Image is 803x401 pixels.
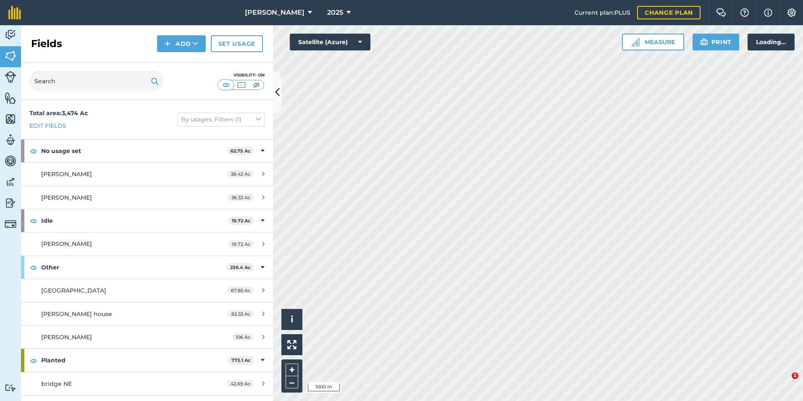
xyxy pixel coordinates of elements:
[5,155,16,167] img: svg+xml;base64,PD94bWwgdmVyc2lvbj0iMS4wIiBlbmNvZGluZz0idXRmLTgiPz4KPCEtLSBHZW5lcmF0b3I6IEFkb2JlIE...
[8,6,21,19] img: fieldmargin Logo
[693,34,740,50] button: Print
[41,240,92,248] span: [PERSON_NAME]
[5,71,16,83] img: svg+xml;base64,PD94bWwgdmVyc2lvbj0iMS4wIiBlbmNvZGluZz0idXRmLTgiPz4KPCEtLSBHZW5lcmF0b3I6IEFkb2JlIE...
[228,240,254,248] span: 19.72 Ac
[291,314,293,324] span: i
[700,37,708,47] img: svg+xml;base64,PHN2ZyB4bWxucz0iaHR0cDovL3d3dy53My5vcmcvMjAwMC9zdmciIHdpZHRoPSIxOSIgaGVpZ2h0PSIyNC...
[716,8,726,17] img: Two speech bubbles overlapping with the left bubble in the forefront
[5,92,16,104] img: svg+xml;base64,PHN2ZyB4bWxucz0iaHR0cDovL3d3dy53My5vcmcvMjAwMC9zdmciIHdpZHRoPSI1NiIgaGVpZ2h0PSI2MC...
[21,279,273,302] a: [GEOGRAPHIC_DATA]67.85 Ac
[41,209,228,232] strong: Idle
[5,134,16,146] img: svg+xml;base64,PD94bWwgdmVyc2lvbj0iMS4wIiBlbmNvZGluZz0idXRmLTgiPz4KPCEtLSBHZW5lcmF0b3I6IEFkb2JlIE...
[21,163,273,185] a: [PERSON_NAME]26.42 Ac
[228,310,254,317] span: 62.53 Ac
[637,6,701,19] a: Change plan
[251,81,262,89] img: svg+xml;base64,PHN2ZyB4bWxucz0iaHR0cDovL3d3dy53My5vcmcvMjAwMC9zdmciIHdpZHRoPSI1MCIgaGVpZ2h0PSI0MC...
[5,113,16,125] img: svg+xml;base64,PHN2ZyB4bWxucz0iaHR0cDovL3d3dy53My5vcmcvMjAwMC9zdmciIHdpZHRoPSI1NiIgaGVpZ2h0PSI2MC...
[230,264,251,270] strong: 236.4 Ac
[41,349,228,372] strong: Planted
[41,170,92,178] span: [PERSON_NAME]
[286,376,298,388] button: –
[41,140,227,162] strong: No usage set
[41,310,112,318] span: [PERSON_NAME] house
[228,194,254,201] span: 36.33 Ac
[5,50,16,62] img: svg+xml;base64,PHN2ZyB4bWxucz0iaHR0cDovL3d3dy53My5vcmcvMjAwMC9zdmciIHdpZHRoPSI1NiIgaGVpZ2h0PSI2MC...
[231,357,251,363] strong: 773.1 Ac
[622,34,684,50] button: Measure
[30,216,37,226] img: svg+xml;base64,PHN2ZyB4bWxucz0iaHR0cDovL3d3dy53My5vcmcvMjAwMC9zdmciIHdpZHRoPSIxOCIgaGVpZ2h0PSIyNC...
[232,218,251,224] strong: 19.72 Ac
[287,340,297,349] img: Four arrows, one pointing top left, one top right, one bottom right and the last bottom left
[31,37,62,50] h2: Fields
[227,287,254,294] span: 67.85 Ac
[41,333,92,341] span: [PERSON_NAME]
[227,170,254,177] span: 26.42 Ac
[29,121,66,130] a: Edit fields
[177,113,265,126] button: By usages, Filters (1)
[281,309,302,330] button: i
[29,71,164,91] input: Search
[29,109,88,117] strong: Total area : 3,474 Ac
[787,8,797,17] img: A cog icon
[792,372,798,379] span: 1
[157,35,206,52] button: Add
[41,287,106,294] span: [GEOGRAPHIC_DATA]
[5,384,16,392] img: svg+xml;base64,PD94bWwgdmVyc2lvbj0iMS4wIiBlbmNvZGluZz0idXRmLTgiPz4KPCEtLSBHZW5lcmF0b3I6IEFkb2JlIE...
[764,8,772,18] img: svg+xml;base64,PHN2ZyB4bWxucz0iaHR0cDovL3d3dy53My5vcmcvMjAwMC9zdmciIHdpZHRoPSIxNyIgaGVpZ2h0PSIxNy...
[21,349,273,372] div: Planted773.1 Ac
[165,39,171,49] img: svg+xml;base64,PHN2ZyB4bWxucz0iaHR0cDovL3d3dy53My5vcmcvMjAwMC9zdmciIHdpZHRoPSIxNCIgaGVpZ2h0PSIyNC...
[21,256,273,279] div: Other236.4 Ac
[30,262,37,272] img: svg+xml;base64,PHN2ZyB4bWxucz0iaHR0cDovL3d3dy53My5vcmcvMjAwMC9zdmciIHdpZHRoPSIxOCIgaGVpZ2h0PSIyNC...
[575,8,630,17] span: Current plan : PLUS
[236,81,247,89] img: svg+xml;base64,PHN2ZyB4bWxucz0iaHR0cDovL3d3dy53My5vcmcvMjAwMC9zdmciIHdpZHRoPSI1MCIgaGVpZ2h0PSI0MC...
[211,35,263,52] a: Set usage
[21,140,273,162] div: No usage set62.75 Ac
[21,326,273,348] a: [PERSON_NAME]106 Ac
[221,81,231,89] img: svg+xml;base64,PHN2ZyB4bWxucz0iaHR0cDovL3d3dy53My5vcmcvMjAwMC9zdmciIHdpZHRoPSI1MCIgaGVpZ2h0PSI0MC...
[286,364,298,376] button: +
[740,8,750,17] img: A question mark icon
[21,186,273,209] a: [PERSON_NAME]36.33 Ac
[290,34,370,50] button: Satellite (Azure)
[5,176,16,188] img: svg+xml;base64,PD94bWwgdmVyc2lvbj0iMS4wIiBlbmNvZGluZz0idXRmLTgiPz4KPCEtLSBHZW5lcmF0b3I6IEFkb2JlIE...
[245,8,304,18] span: [PERSON_NAME]
[21,372,273,395] a: bridge NE42.69 Ac
[21,209,273,232] div: Idle19.72 Ac
[41,256,226,279] strong: Other
[30,356,37,366] img: svg+xml;base64,PHN2ZyB4bWxucz0iaHR0cDovL3d3dy53My5vcmcvMjAwMC9zdmciIHdpZHRoPSIxOCIgaGVpZ2h0PSIyNC...
[631,38,640,46] img: Ruler icon
[21,232,273,255] a: [PERSON_NAME]19.72 Ac
[41,194,92,201] span: [PERSON_NAME]
[227,380,254,387] span: 42.69 Ac
[5,29,16,41] img: svg+xml;base64,PD94bWwgdmVyc2lvbj0iMS4wIiBlbmNvZGluZz0idXRmLTgiPz4KPCEtLSBHZW5lcmF0b3I6IEFkb2JlIE...
[41,380,72,388] span: bridge NE
[30,146,37,156] img: svg+xml;base64,PHN2ZyB4bWxucz0iaHR0cDovL3d3dy53My5vcmcvMjAwMC9zdmciIHdpZHRoPSIxOCIgaGVpZ2h0PSIyNC...
[748,34,795,50] div: Loading...
[5,197,16,209] img: svg+xml;base64,PD94bWwgdmVyc2lvbj0iMS4wIiBlbmNvZGluZz0idXRmLTgiPz4KPCEtLSBHZW5lcmF0b3I6IEFkb2JlIE...
[151,76,159,86] img: svg+xml;base64,PHN2ZyB4bWxucz0iaHR0cDovL3d3dy53My5vcmcvMjAwMC9zdmciIHdpZHRoPSIxOSIgaGVpZ2h0PSIyNC...
[218,72,265,79] div: Visibility: On
[231,148,251,154] strong: 62.75 Ac
[21,303,273,325] a: [PERSON_NAME] house62.53 Ac
[327,8,343,18] span: 2025
[774,372,795,393] iframe: Intercom live chat
[232,333,254,340] span: 106 Ac
[5,218,16,230] img: svg+xml;base64,PD94bWwgdmVyc2lvbj0iMS4wIiBlbmNvZGluZz0idXRmLTgiPz4KPCEtLSBHZW5lcmF0b3I6IEFkb2JlIE...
